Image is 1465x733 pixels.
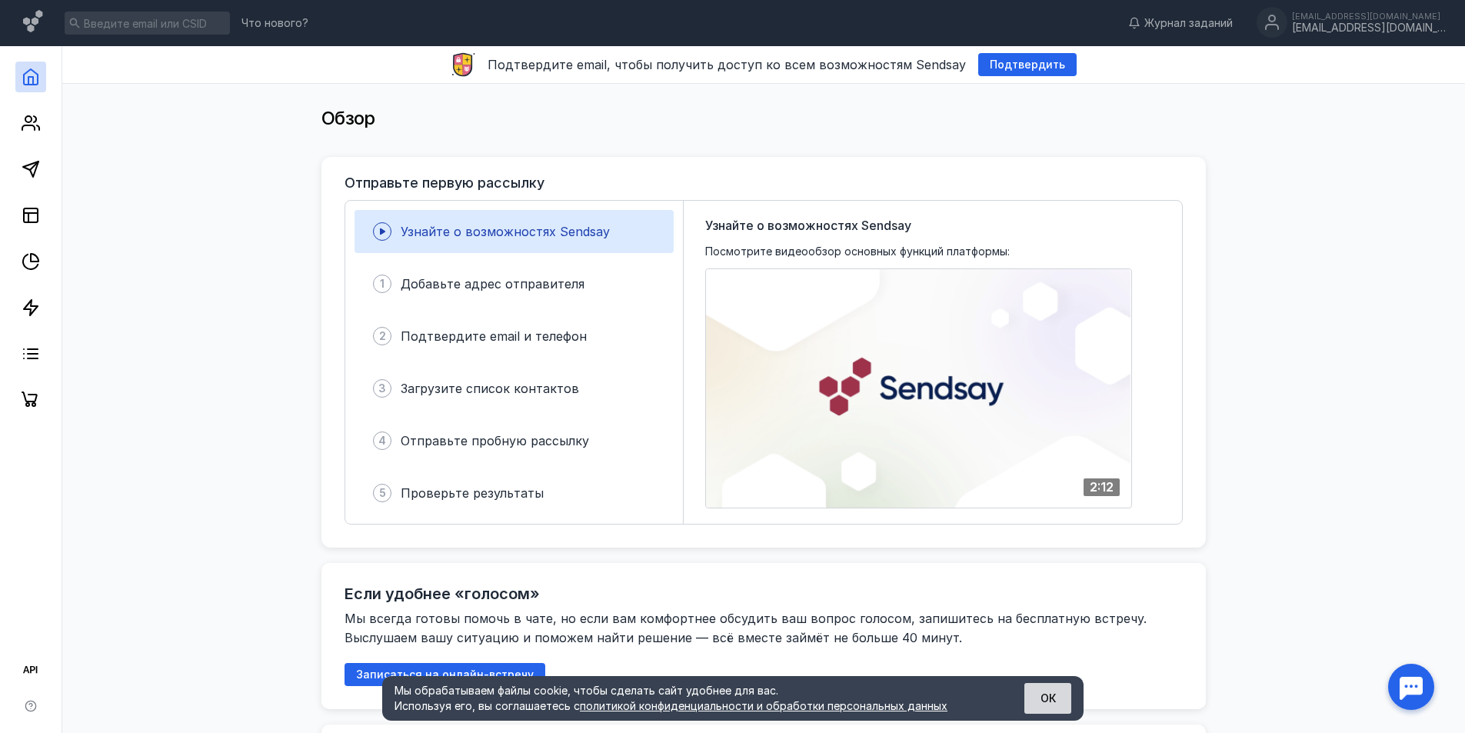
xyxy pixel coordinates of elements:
div: [EMAIL_ADDRESS][DOMAIN_NAME] [1292,12,1446,21]
span: Узнайте о возможностях Sendsay [705,216,911,235]
span: Добавьте адрес отправителя [401,276,584,292]
span: Проверьте результаты [401,485,544,501]
span: Отправьте пробную рассылку [401,433,589,448]
span: Подтвердить [990,58,1065,72]
span: Подтвердите email, чтобы получить доступ ко всем возможностям Sendsay [488,57,966,72]
span: Загрузите список контактов [401,381,579,396]
a: Что нового? [234,18,316,28]
span: Узнайте о возможностях Sendsay [401,224,610,239]
div: [EMAIL_ADDRESS][DOMAIN_NAME] [1292,22,1446,35]
div: 2:12 [1084,478,1120,496]
span: 2 [379,328,386,344]
span: Обзор [321,107,375,129]
button: Записаться на онлайн-встречу [345,663,545,686]
a: Записаться на онлайн-встречу [345,668,545,681]
span: Журнал заданий [1144,15,1233,31]
span: Посмотрите видеообзор основных функций платформы: [705,244,1010,259]
h3: Отправьте первую рассылку [345,175,544,191]
span: 4 [378,433,386,448]
span: Что нового? [241,18,308,28]
div: Мы обрабатываем файлы cookie, чтобы сделать сайт удобнее для вас. Используя его, вы соглашаетесь c [395,683,987,714]
span: Записаться на онлайн-встречу [356,668,534,681]
a: Журнал заданий [1120,15,1240,31]
h2: Если удобнее «голосом» [345,585,540,603]
button: Подтвердить [978,53,1077,76]
span: 1 [380,276,385,292]
span: Мы всегда готовы помочь в чате, но если вам комфортнее обсудить ваш вопрос голосом, запишитесь на... [345,611,1150,645]
button: ОК [1024,683,1071,714]
a: политикой конфиденциальности и обработки персональных данных [580,699,947,712]
span: Подтвердите email и телефон [401,328,587,344]
input: Введите email или CSID [65,12,230,35]
span: 3 [378,381,386,396]
span: 5 [379,485,386,501]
